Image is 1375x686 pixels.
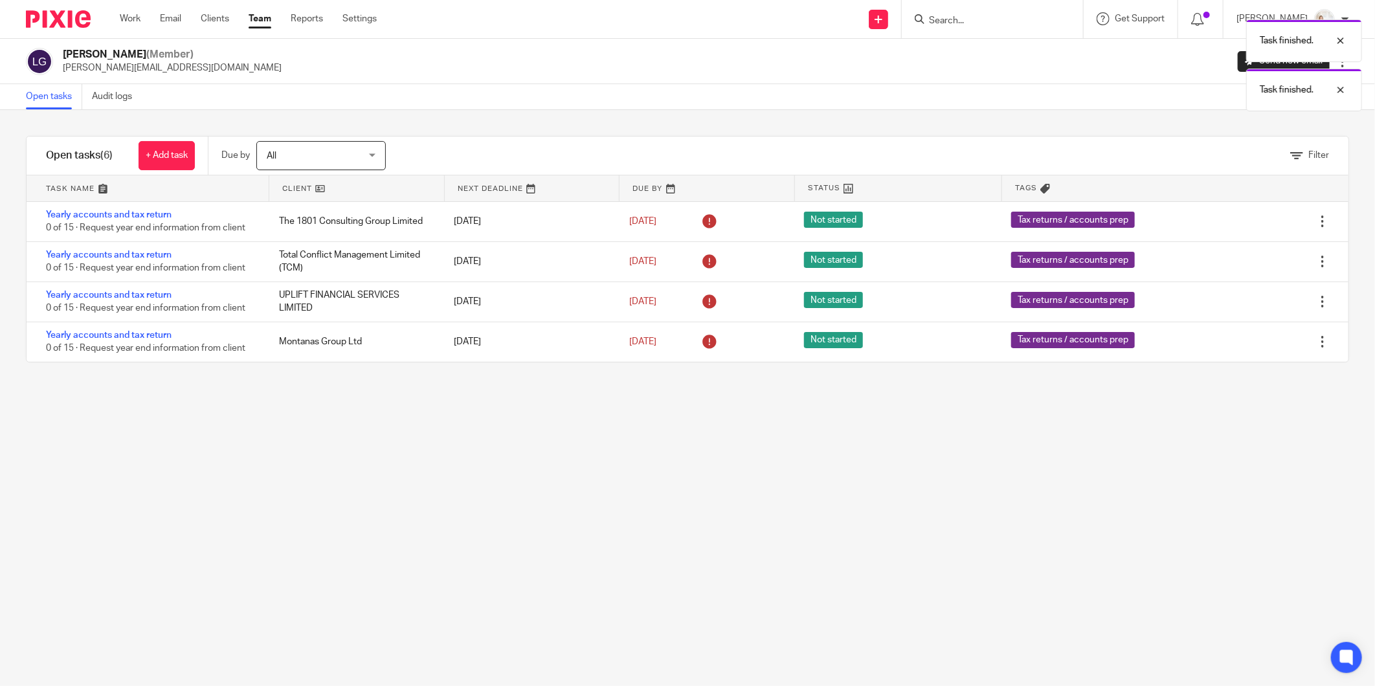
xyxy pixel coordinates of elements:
[221,149,250,162] p: Due by
[629,217,656,226] span: [DATE]
[1011,332,1135,348] span: Tax returns / accounts prep
[46,331,172,340] a: Yearly accounts and tax return
[442,329,616,355] div: [DATE]
[1011,292,1135,308] span: Tax returns / accounts prep
[804,212,863,228] span: Not started
[92,84,142,109] a: Audit logs
[804,332,863,348] span: Not started
[291,12,323,25] a: Reports
[46,344,245,353] span: 0 of 15 · Request year end information from client
[804,292,863,308] span: Not started
[1308,151,1329,160] span: Filter
[266,329,441,355] div: Montanas Group Ltd
[120,12,140,25] a: Work
[26,84,82,109] a: Open tasks
[629,297,656,306] span: [DATE]
[629,337,656,346] span: [DATE]
[26,48,53,75] img: svg%3E
[442,208,616,234] div: [DATE]
[146,49,194,60] span: (Member)
[342,12,377,25] a: Settings
[201,12,229,25] a: Clients
[46,149,113,162] h1: Open tasks
[160,12,181,25] a: Email
[100,150,113,160] span: (6)
[1011,252,1135,268] span: Tax returns / accounts prep
[266,282,441,322] div: UPLIFT FINANCIAL SERVICES LIMITED
[63,48,282,61] h2: [PERSON_NAME]
[1260,83,1314,96] p: Task finished.
[46,304,245,313] span: 0 of 15 · Request year end information from client
[1314,9,1335,30] img: Image.jpeg
[63,61,282,74] p: [PERSON_NAME][EMAIL_ADDRESS][DOMAIN_NAME]
[804,252,863,268] span: Not started
[266,242,441,282] div: Total Conflict Management Limited (TCM)
[629,257,656,266] span: [DATE]
[46,224,245,233] span: 0 of 15 · Request year end information from client
[1260,34,1314,47] p: Task finished.
[267,151,276,160] span: All
[46,263,245,272] span: 0 of 15 · Request year end information from client
[26,10,91,28] img: Pixie
[442,289,616,315] div: [DATE]
[249,12,271,25] a: Team
[808,183,840,194] span: Status
[46,291,172,300] a: Yearly accounts and tax return
[139,141,195,170] a: + Add task
[266,208,441,234] div: The 1801 Consulting Group Limited
[46,210,172,219] a: Yearly accounts and tax return
[1011,212,1135,228] span: Tax returns / accounts prep
[442,249,616,274] div: [DATE]
[1015,183,1037,194] span: Tags
[46,250,172,260] a: Yearly accounts and tax return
